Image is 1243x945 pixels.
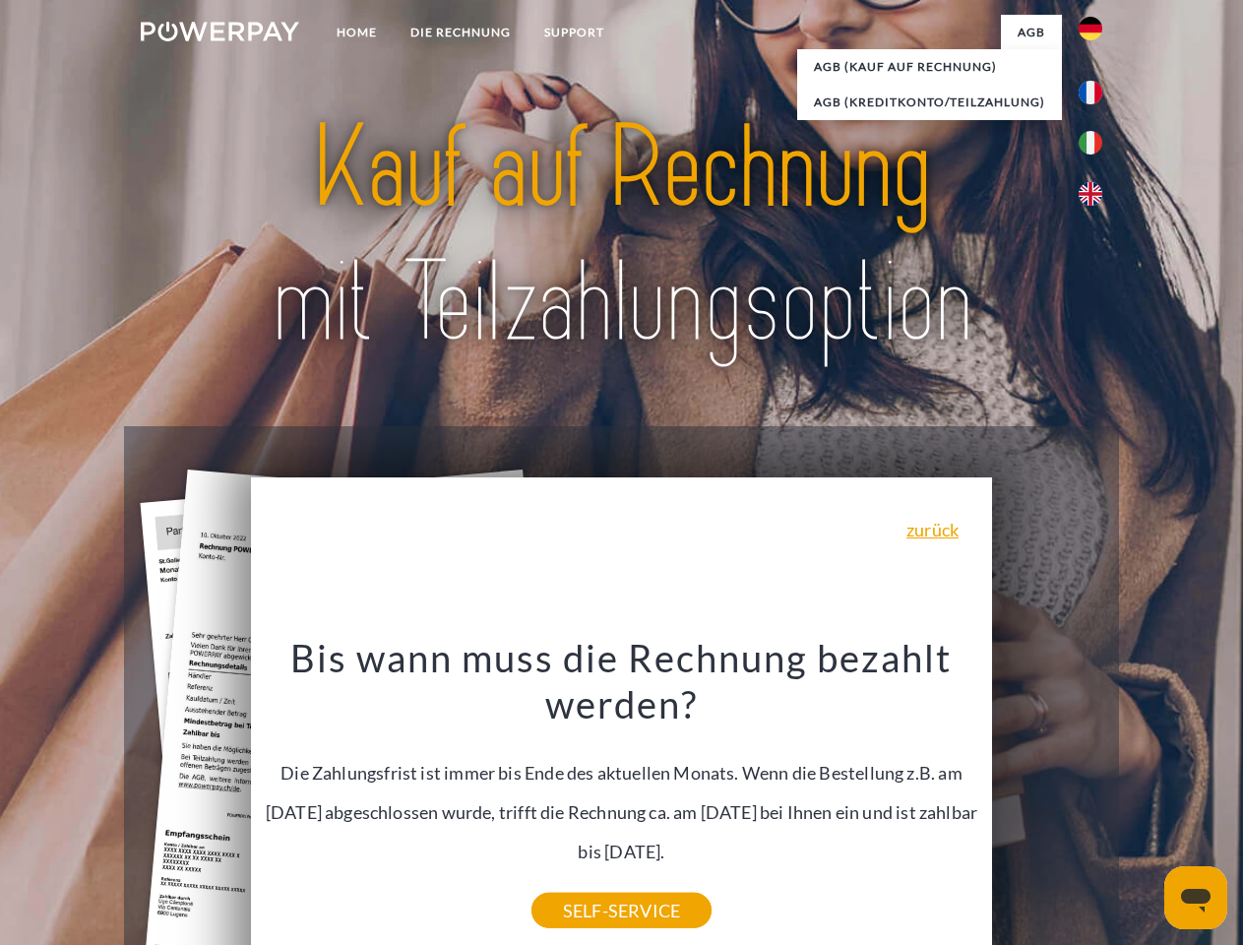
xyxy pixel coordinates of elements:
[1001,15,1062,50] a: agb
[263,634,981,728] h3: Bis wann muss die Rechnung bezahlt werden?
[531,893,712,928] a: SELF-SERVICE
[1079,17,1102,40] img: de
[1079,81,1102,104] img: fr
[797,85,1062,120] a: AGB (Kreditkonto/Teilzahlung)
[320,15,394,50] a: Home
[1164,866,1227,929] iframe: Schaltfläche zum Öffnen des Messaging-Fensters
[1079,131,1102,155] img: it
[188,94,1055,377] img: title-powerpay_de.svg
[906,521,959,538] a: zurück
[141,22,299,41] img: logo-powerpay-white.svg
[528,15,621,50] a: SUPPORT
[1079,182,1102,206] img: en
[263,634,981,911] div: Die Zahlungsfrist ist immer bis Ende des aktuellen Monats. Wenn die Bestellung z.B. am [DATE] abg...
[797,49,1062,85] a: AGB (Kauf auf Rechnung)
[394,15,528,50] a: DIE RECHNUNG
